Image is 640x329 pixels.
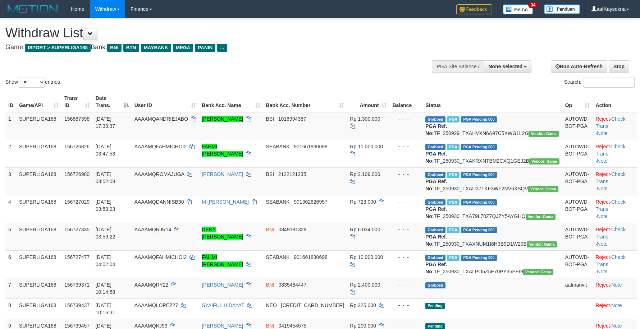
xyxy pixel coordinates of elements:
span: 156726980 [64,171,90,177]
span: [DATE] 03:59:22 [96,227,115,240]
span: PGA Pending [461,227,497,233]
span: Grabbed [425,255,445,261]
div: - - - [392,254,420,261]
span: 34 [528,2,538,8]
span: 156727029 [64,199,90,205]
span: SEABANK [266,199,290,205]
a: FAHMI [PERSON_NAME] [202,144,243,157]
span: Marked by aafandaneth [447,255,460,261]
a: Reject [595,254,610,260]
td: TF_250930_TXALPO5Z5E70PY35PEI9 [422,250,562,278]
span: Pending [425,303,445,309]
h4: Game: Bank: [5,44,420,51]
a: Reject [595,227,610,232]
img: panduan.png [544,4,580,14]
th: Bank Acc. Number: activate to sort column ascending [263,92,347,112]
b: PGA Ref. No: [425,234,447,247]
th: Game/API: activate to sort column ascending [16,92,61,112]
td: SUPERLIGA168 [16,278,61,298]
span: Marked by aafsoycanthlai [447,116,460,122]
span: BNI [266,227,274,232]
span: [DATE] 03:52:08 [96,171,115,184]
span: Copy 2122121235 to clipboard [278,171,306,177]
th: User ID: activate to sort column ascending [132,92,199,112]
td: 5 [5,223,16,250]
span: ... [217,44,227,52]
th: Trans ID: activate to sort column ascending [61,92,93,112]
th: Balance [389,92,422,112]
a: Note [597,269,608,274]
button: None selected [484,60,532,73]
td: TF_250930_TXAU37TKF3WF2NV6XSQV [422,167,562,195]
span: MEGA [173,44,193,52]
td: AUTOWD-BOT-PGA [562,140,593,167]
td: · · [593,195,637,223]
td: SUPERLIGA168 [16,223,61,250]
span: PANIN [195,44,215,52]
span: Vendor URL: https://trx31.1velocity.biz [526,214,556,220]
a: [PERSON_NAME] [202,116,243,122]
span: Rp 11.000.000 [350,144,383,149]
img: Feedback.jpg [456,4,492,14]
a: [PERSON_NAME] [202,323,243,329]
td: 8 [5,298,16,319]
td: aafmanvit [562,278,593,298]
th: Status [422,92,562,112]
span: AAAAMQANDRIEJABO [134,116,188,122]
th: Action [593,92,637,112]
td: TF_250930_TXA79L70Z7QJZY5AYGHQ [422,195,562,223]
div: - - - [392,115,420,122]
span: Rp 225.000 [350,302,376,308]
span: 156739371 [64,282,90,288]
b: PGA Ref. No: [425,206,447,219]
img: Button%20Memo.svg [503,4,533,14]
span: AAAAMQROMAJUGA [134,171,184,177]
a: Note [611,282,622,288]
th: ID [5,92,16,112]
a: FAHMI [PERSON_NAME] [202,254,243,267]
span: 156739437 [64,302,90,308]
span: AAAAMQKJ99 [134,323,168,329]
span: Grabbed [425,172,445,178]
span: Marked by aafnonsreyleab [447,227,460,233]
a: [PERSON_NAME] [202,171,243,177]
span: Vendor URL: https://trx31.1velocity.biz [528,186,558,192]
div: - - - [392,198,420,205]
td: · · [593,167,637,195]
img: MOTION_logo.png [5,4,60,14]
th: Bank Acc. Name: activate to sort column ascending [199,92,263,112]
span: Vendor URL: https://trx31.1velocity.biz [527,241,557,247]
a: Reject [595,116,610,122]
a: DENY [PERSON_NAME] [202,227,243,240]
span: ISPORT > SUPERLIGA168 [25,44,91,52]
span: Grabbed [425,227,445,233]
span: SEABANK [266,144,290,149]
a: Reject [595,199,610,205]
td: SUPERLIGA168 [16,195,61,223]
a: Check Trans [595,199,625,212]
span: [DATE] 03:53:23 [96,199,115,212]
span: BSI [266,171,274,177]
a: Note [597,213,608,219]
a: Note [611,302,622,308]
b: PGA Ref. No: [425,261,447,274]
a: Stop [609,60,629,73]
td: TF_250929_TXAHVXN6A97C5XWG1L2G [422,112,562,140]
a: Reject [595,302,610,308]
span: Rp 2.109.000 [350,171,380,177]
span: Marked by aafandaneth [447,144,460,150]
td: 2 [5,140,16,167]
span: Grabbed [425,282,445,288]
td: SUPERLIGA168 [16,140,61,167]
a: SYAIFUL HIDAYAT [202,302,244,308]
span: Rp 10.000.000 [350,254,383,260]
span: Grabbed [425,116,445,122]
td: 4 [5,195,16,223]
span: PGA Pending [461,172,497,178]
span: Copy 901661830698 to clipboard [294,144,327,149]
div: PGA Site Balance / [432,60,484,73]
th: Op: activate to sort column ascending [562,92,593,112]
span: Copy 901362626957 to clipboard [294,199,327,205]
span: Rp 6.034.000 [350,227,380,232]
td: 3 [5,167,16,195]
